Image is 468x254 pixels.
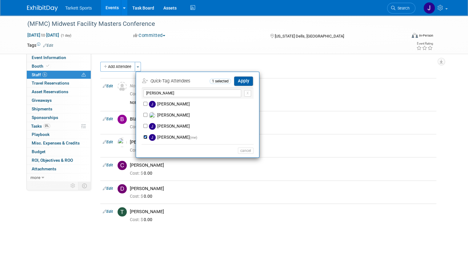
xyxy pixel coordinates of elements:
[27,156,91,165] a: ROI, Objectives & ROO
[27,54,91,62] a: Event Information
[210,78,231,84] span: 1 selected
[27,62,91,70] a: Booth
[27,113,91,122] a: Sponsorships
[27,165,91,173] a: Attachments
[130,124,144,129] span: Cost: $
[27,148,91,156] a: Budget
[416,42,433,45] div: Event Rating
[27,42,53,48] td: Tags
[27,130,91,139] a: Playbook
[60,34,71,38] span: (1 day)
[130,148,155,153] span: 0.00
[27,173,91,182] a: more
[244,90,251,97] button: X
[130,162,434,168] div: [PERSON_NAME]
[43,43,53,48] a: Edit
[100,62,135,72] button: Add Attendee
[130,186,434,192] div: [PERSON_NAME]
[275,34,344,38] span: [US_STATE] Dells, [GEOGRAPHIC_DATA]
[118,161,127,170] img: C.jpg
[27,71,91,79] a: Staff6
[32,106,52,111] span: Shipments
[32,132,50,137] span: Playbook
[149,101,156,108] img: J.jpg
[387,3,415,14] a: Search
[32,89,68,94] span: Asset Reservations
[118,184,127,193] img: D.jpg
[32,98,52,103] span: Giveaways
[118,115,127,124] img: B.jpg
[419,33,433,38] div: In-Person
[130,91,155,96] span: 0.00
[412,33,418,38] img: Format-Inperson.png
[27,122,91,130] a: Tasks0%
[32,149,46,154] span: Budget
[68,182,78,190] td: Personalize Event Tab Strip
[234,77,253,85] button: Apply
[27,5,58,11] img: ExhibitDay
[130,83,434,89] div: No attendee tagged
[149,123,156,130] img: J.jpg
[32,166,56,171] span: Attachments
[30,175,40,180] span: more
[238,148,254,154] button: cancel
[130,209,434,215] div: [PERSON_NAME]
[32,115,58,120] span: Sponsorships
[130,194,155,199] span: 0.00
[130,100,141,105] div: Notes:
[130,171,155,176] span: 0.00
[43,124,50,128] span: 0%
[27,139,91,147] a: Misc. Expenses & Credits
[395,6,410,10] span: Search
[373,32,433,41] div: Event Format
[147,99,256,110] label: [PERSON_NAME]
[118,82,127,91] img: Unassigned-User-Icon.png
[65,6,92,10] span: Tarkett Sports
[142,76,208,86] td: -Tag Attendees
[130,116,434,122] div: Blake Centers
[42,72,47,77] span: 6
[144,100,434,105] div: [PERSON_NAME]
[25,18,399,30] div: (MFMC) Midwest Facility Masters Conference
[31,124,50,129] span: Tasks
[130,139,434,145] div: [PERSON_NAME]
[130,124,155,129] span: 0.00
[118,207,127,216] img: T.jpg
[130,171,144,176] span: Cost: $
[147,132,256,143] label: [PERSON_NAME]
[130,194,144,199] span: Cost: $
[32,64,50,69] span: Booth
[103,117,113,121] a: Edit
[32,158,73,163] span: ROI, Objectives & ROO
[150,78,161,84] i: Quick
[103,209,113,214] a: Edit
[130,217,144,222] span: Cost: $
[147,121,256,132] label: [PERSON_NAME]
[32,55,66,60] span: Event Information
[27,32,59,38] span: [DATE] [DATE]
[103,140,113,144] a: Edit
[130,217,155,222] span: 0.00
[32,141,80,145] span: Misc. Expenses & Credits
[46,64,49,68] i: Booth reservation complete
[32,72,47,77] span: Staff
[27,105,91,113] a: Shipments
[82,72,86,78] span: Potential Scheduling Conflict -- at least one attendee is tagged in another overlapping event.
[103,186,113,191] a: Edit
[423,2,435,14] img: Jeff Meslow
[40,33,46,38] span: to
[78,182,91,190] td: Toggle Event Tabs
[27,79,91,87] a: Travel Reservations
[27,96,91,105] a: Giveaways
[147,110,256,121] label: [PERSON_NAME]
[149,134,156,141] img: J.jpg
[130,91,144,96] span: Cost: $
[190,135,197,140] span: (me)
[143,89,241,97] input: Search
[131,32,168,39] button: Committed
[27,88,91,96] a: Asset Reservations
[32,81,69,85] span: Travel Reservations
[103,84,113,88] a: Edit
[103,163,113,167] a: Edit
[130,148,144,153] span: Cost: $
